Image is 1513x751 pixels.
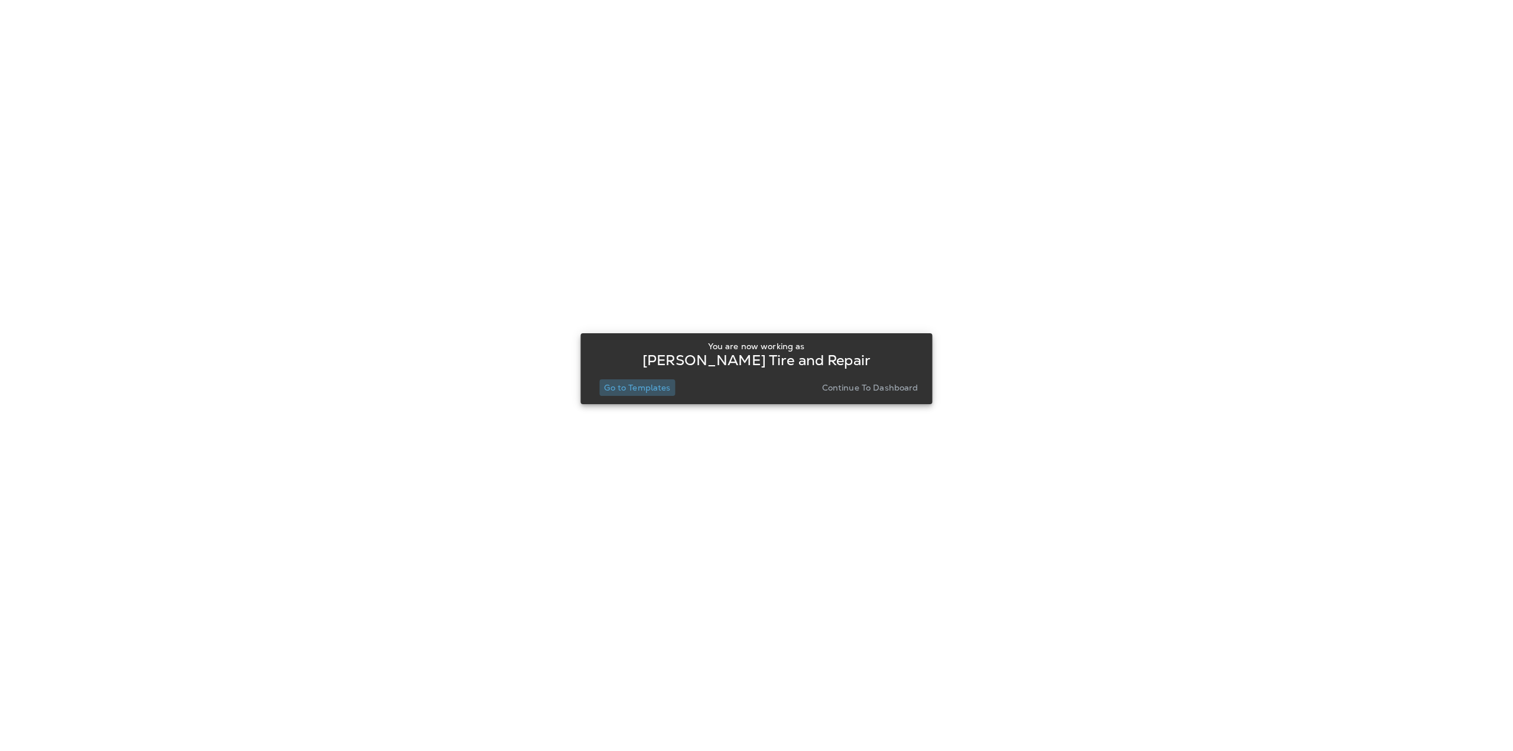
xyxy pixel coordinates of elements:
[642,356,871,365] p: [PERSON_NAME] Tire and Repair
[604,383,670,392] p: Go to Templates
[599,379,675,396] button: Go to Templates
[822,383,918,392] p: Continue to Dashboard
[708,342,804,351] p: You are now working as
[817,379,923,396] button: Continue to Dashboard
